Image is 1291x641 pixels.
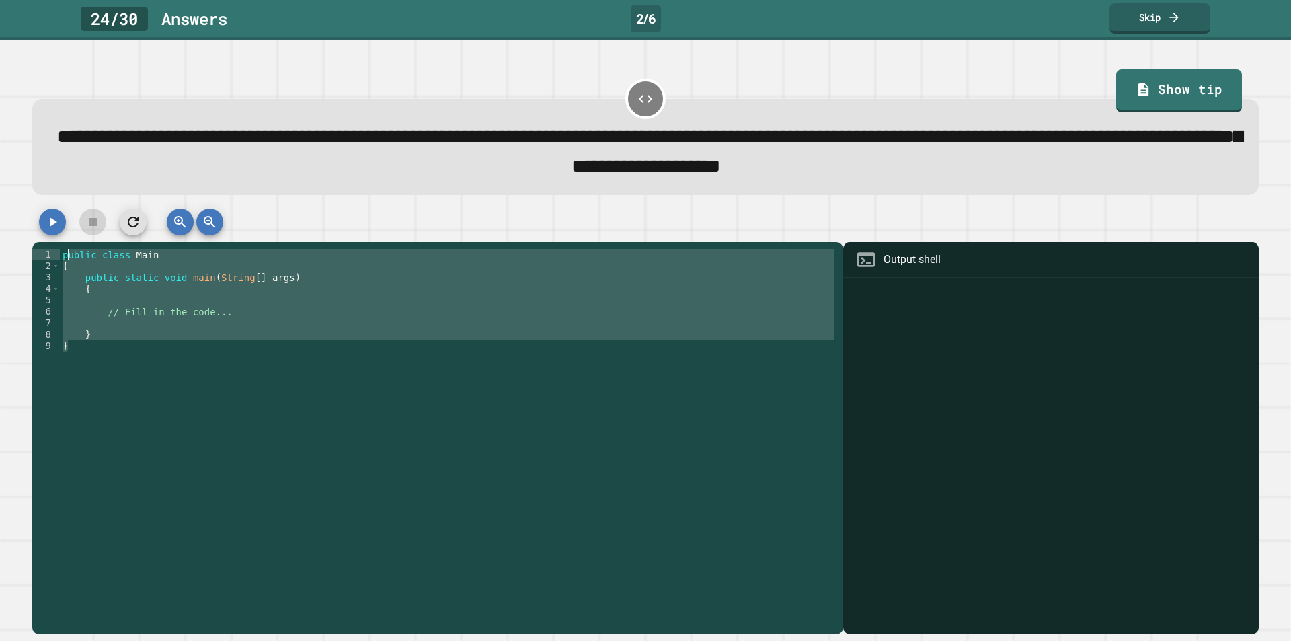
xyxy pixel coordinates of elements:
[81,7,148,31] div: 24 / 30
[161,7,227,31] div: Answer s
[1109,3,1210,34] a: Skip
[32,260,60,272] div: 2
[1116,69,1241,112] a: Show tip
[32,249,60,260] div: 1
[32,306,60,317] div: 6
[32,272,60,283] div: 3
[52,260,59,272] span: Toggle code folding, rows 2 through 9
[52,283,59,295] span: Toggle code folding, rows 4 through 8
[32,295,60,306] div: 5
[32,329,60,340] div: 8
[32,283,60,295] div: 4
[32,317,60,329] div: 7
[631,5,661,32] div: 2 / 6
[884,252,941,268] div: Output shell
[32,340,60,352] div: 9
